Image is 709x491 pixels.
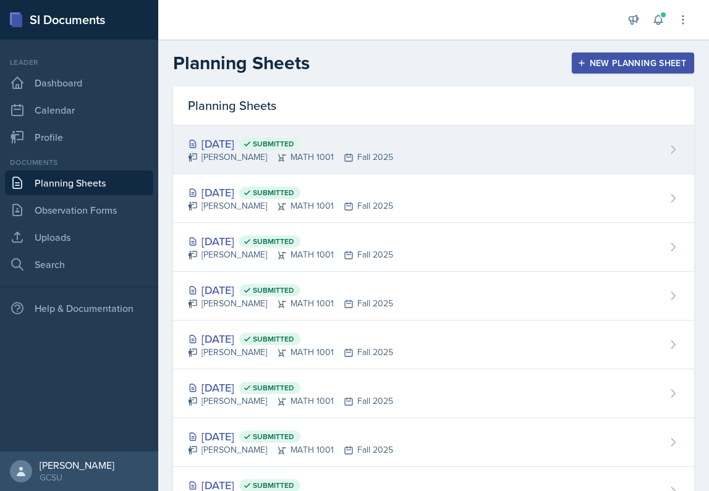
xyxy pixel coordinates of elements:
[40,459,114,471] div: [PERSON_NAME]
[173,174,694,223] a: [DATE] Submitted [PERSON_NAME]MATH 1001Fall 2025
[5,296,153,321] div: Help & Documentation
[253,139,294,149] span: Submitted
[580,58,686,68] div: New Planning Sheet
[5,170,153,195] a: Planning Sheets
[572,52,694,73] button: New Planning Sheet
[5,125,153,149] a: Profile
[188,346,393,359] div: [PERSON_NAME] MATH 1001 Fall 2025
[188,443,393,456] div: [PERSON_NAME] MATH 1001 Fall 2025
[5,225,153,250] a: Uploads
[188,297,393,310] div: [PERSON_NAME] MATH 1001 Fall 2025
[40,471,114,484] div: GCSU
[253,188,294,198] span: Submitted
[188,135,393,152] div: [DATE]
[253,383,294,393] span: Submitted
[173,86,694,125] div: Planning Sheets
[5,157,153,168] div: Documents
[188,248,393,261] div: [PERSON_NAME] MATH 1001 Fall 2025
[188,395,393,408] div: [PERSON_NAME] MATH 1001 Fall 2025
[5,252,153,277] a: Search
[5,70,153,95] a: Dashboard
[188,428,393,445] div: [DATE]
[253,285,294,295] span: Submitted
[188,330,393,347] div: [DATE]
[173,125,694,174] a: [DATE] Submitted [PERSON_NAME]MATH 1001Fall 2025
[173,223,694,272] a: [DATE] Submitted [PERSON_NAME]MATH 1001Fall 2025
[188,233,393,250] div: [DATE]
[188,379,393,396] div: [DATE]
[188,151,393,164] div: [PERSON_NAME] MATH 1001 Fall 2025
[173,369,694,418] a: [DATE] Submitted [PERSON_NAME]MATH 1001Fall 2025
[253,237,294,246] span: Submitted
[188,282,393,298] div: [DATE]
[253,481,294,490] span: Submitted
[5,198,153,222] a: Observation Forms
[173,52,310,74] h2: Planning Sheets
[173,272,694,321] a: [DATE] Submitted [PERSON_NAME]MATH 1001Fall 2025
[5,57,153,68] div: Leader
[5,98,153,122] a: Calendar
[173,418,694,467] a: [DATE] Submitted [PERSON_NAME]MATH 1001Fall 2025
[173,321,694,369] a: [DATE] Submitted [PERSON_NAME]MATH 1001Fall 2025
[188,199,393,212] div: [PERSON_NAME] MATH 1001 Fall 2025
[188,184,393,201] div: [DATE]
[253,432,294,442] span: Submitted
[253,334,294,344] span: Submitted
